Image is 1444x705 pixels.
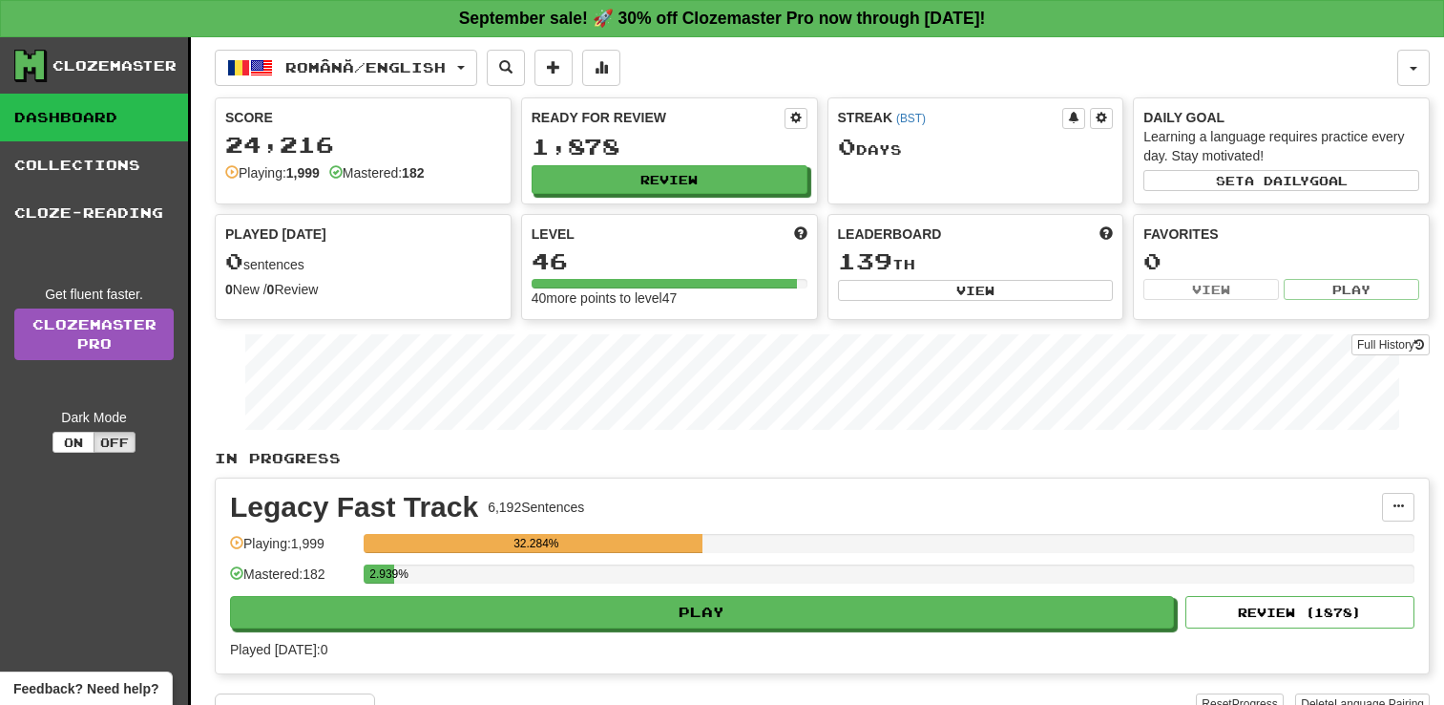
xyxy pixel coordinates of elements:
[838,133,856,160] span: 0
[896,112,926,125] a: (BST)
[487,50,525,86] button: Search sentences
[1143,224,1419,244] div: Favorites
[225,163,320,182] div: Playing:
[1143,127,1419,165] div: Learning a language requires practice every day. Stay motivated!
[838,247,892,274] span: 139
[230,596,1174,629] button: Play
[225,108,501,127] div: Score
[838,280,1114,301] button: View
[534,50,573,86] button: Add sentence to collection
[369,565,394,584] div: 2.939%
[838,108,1063,127] div: Streak
[369,534,702,553] div: 32.284%
[488,498,584,517] div: 6,192 Sentences
[1143,249,1419,273] div: 0
[52,56,177,75] div: Clozemaster
[459,9,986,28] strong: September sale! 🚀 30% off Clozemaster Pro now through [DATE]!
[1099,224,1113,244] span: This week in points, UTC
[225,133,501,157] div: 24,216
[532,135,807,159] div: 1,878
[838,249,1114,274] div: th
[13,679,158,698] span: Open feedback widget
[14,285,174,304] div: Get fluent faster.
[532,288,807,308] div: 40 more points to level 47
[1143,108,1419,127] div: Daily Goal
[230,642,327,657] span: Played [DATE]: 0
[1351,334,1430,355] button: Full History
[230,534,354,566] div: Playing: 1,999
[94,432,136,453] button: Off
[532,108,785,127] div: Ready for Review
[14,408,174,427] div: Dark Mode
[1284,279,1419,300] button: Play
[230,493,478,522] div: Legacy Fast Track
[225,224,326,244] span: Played [DATE]
[225,282,233,297] strong: 0
[532,165,807,194] button: Review
[1143,170,1419,191] button: Seta dailygoal
[225,247,243,274] span: 0
[215,449,1430,468] p: In Progress
[582,50,620,86] button: More stats
[838,224,942,244] span: Leaderboard
[329,163,425,182] div: Mastered:
[267,282,275,297] strong: 0
[838,135,1114,160] div: Day s
[230,565,354,596] div: Mastered: 182
[1245,174,1309,187] span: a daily
[14,309,174,360] a: ClozemasterPro
[286,165,320,181] strong: 1,999
[402,165,424,181] strong: 182
[285,59,446,75] span: Română / English
[225,280,501,299] div: New / Review
[225,249,501,274] div: sentences
[215,50,477,86] button: Română/English
[52,432,94,453] button: On
[532,249,807,273] div: 46
[1143,279,1279,300] button: View
[794,224,807,244] span: Score more points to level up
[532,224,575,244] span: Level
[1185,596,1414,629] button: Review (1878)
